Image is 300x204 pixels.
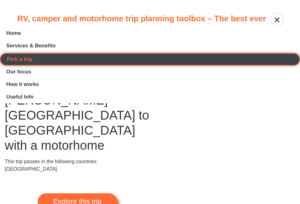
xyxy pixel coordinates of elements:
span: This trip passes in the following countries: [GEOGRAPHIC_DATA] [5,159,97,172]
div: Menu Toggle [271,14,283,25]
h1: Australia Campervan road trip with an RV from [PERSON_NAME][GEOGRAPHIC_DATA] to [GEOGRAPHIC_DATA]... [5,62,150,153]
p: RV, camper and motorhome trip planning toolbox – The best ever created [17,13,271,37]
